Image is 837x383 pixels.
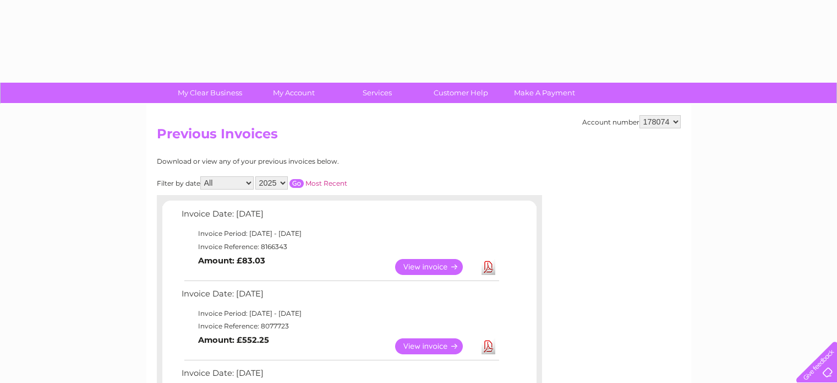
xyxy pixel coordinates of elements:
[157,176,446,190] div: Filter by date
[248,83,339,103] a: My Account
[179,240,501,253] td: Invoice Reference: 8166343
[305,179,347,187] a: Most Recent
[157,126,681,147] h2: Previous Invoices
[395,259,476,275] a: View
[179,320,501,333] td: Invoice Reference: 8077723
[179,287,501,307] td: Invoice Date: [DATE]
[157,158,446,165] div: Download or view any of your previous invoices below.
[332,83,423,103] a: Services
[179,207,501,227] td: Invoice Date: [DATE]
[165,83,255,103] a: My Clear Business
[499,83,590,103] a: Make A Payment
[415,83,506,103] a: Customer Help
[198,335,269,345] b: Amount: £552.25
[198,256,265,266] b: Amount: £83.03
[179,227,501,240] td: Invoice Period: [DATE] - [DATE]
[482,259,495,275] a: Download
[395,338,476,354] a: View
[582,115,681,128] div: Account number
[482,338,495,354] a: Download
[179,307,501,320] td: Invoice Period: [DATE] - [DATE]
